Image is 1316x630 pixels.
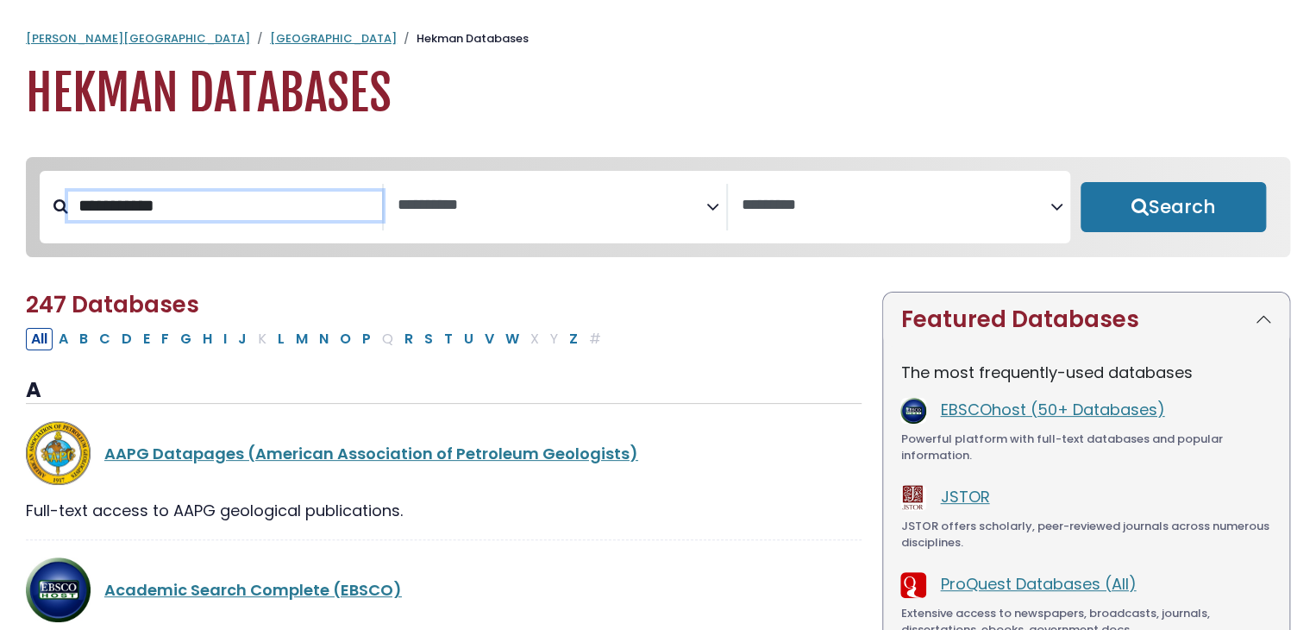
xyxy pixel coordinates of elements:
button: Filter Results P [357,328,376,350]
a: Academic Search Complete (EBSCO) [104,579,402,601]
div: Alpha-list to filter by first letter of database name [26,327,608,349]
button: Filter Results S [419,328,438,350]
span: 247 Databases [26,289,199,320]
button: Filter Results W [500,328,524,350]
button: Filter Results J [233,328,252,350]
button: Filter Results A [53,328,73,350]
nav: Search filters [26,157,1290,257]
button: Filter Results C [94,328,116,350]
button: All [26,328,53,350]
button: Filter Results D [116,328,137,350]
textarea: Search [398,197,706,215]
button: Filter Results R [399,328,418,350]
button: Filter Results I [218,328,232,350]
a: [PERSON_NAME][GEOGRAPHIC_DATA] [26,30,250,47]
button: Filter Results G [175,328,197,350]
button: Filter Results O [335,328,356,350]
h1: Hekman Databases [26,65,1290,123]
button: Filter Results H [197,328,217,350]
a: JSTOR [940,486,989,507]
nav: breadcrumb [26,30,1290,47]
input: Search database by title or keyword [68,192,382,220]
p: The most frequently-used databases [900,361,1272,384]
h3: A [26,378,862,404]
a: AAPG Datapages (American Association of Petroleum Geologists) [104,443,638,464]
button: Featured Databases [883,293,1289,347]
textarea: Search [742,197,1050,215]
div: Full-text access to AAPG geological publications. [26,499,862,522]
button: Filter Results M [291,328,313,350]
button: Filter Results T [439,328,458,350]
a: ProQuest Databases (All) [940,573,1136,595]
button: Filter Results L [273,328,290,350]
button: Filter Results V [479,328,499,350]
button: Filter Results N [314,328,334,350]
button: Filter Results B [74,328,93,350]
button: Filter Results U [459,328,479,350]
button: Filter Results E [138,328,155,350]
a: EBSCOhost (50+ Databases) [940,399,1164,420]
button: Filter Results F [156,328,174,350]
div: JSTOR offers scholarly, peer-reviewed journals across numerous disciplines. [900,518,1272,551]
a: [GEOGRAPHIC_DATA] [270,30,397,47]
button: Filter Results Z [564,328,583,350]
div: Powerful platform with full-text databases and popular information. [900,431,1272,464]
li: Hekman Databases [397,30,529,47]
button: Submit for Search Results [1081,182,1266,232]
